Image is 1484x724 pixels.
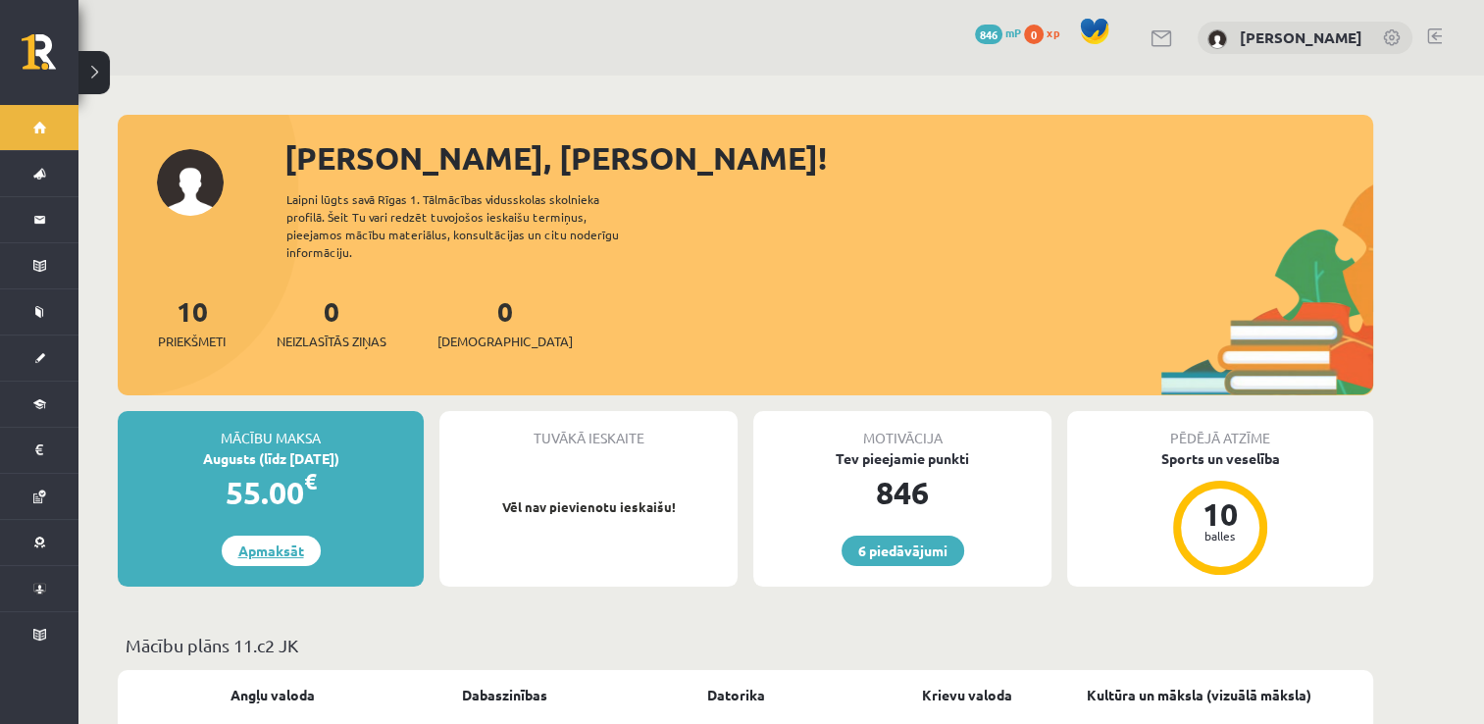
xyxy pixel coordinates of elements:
[1005,25,1021,40] span: mP
[1191,498,1250,530] div: 10
[277,332,386,351] span: Neizlasītās ziņas
[230,685,315,705] a: Angļu valoda
[22,34,78,83] a: Rīgas 1. Tālmācības vidusskola
[304,467,317,495] span: €
[437,293,573,351] a: 0[DEMOGRAPHIC_DATA]
[1047,25,1059,40] span: xp
[1207,29,1227,49] img: Rolands Rozītis
[1087,685,1311,705] a: Kultūra un māksla (vizuālā māksla)
[1024,25,1069,40] a: 0 xp
[707,685,765,705] a: Datorika
[1024,25,1044,44] span: 0
[286,190,653,261] div: Laipni lūgts savā Rīgas 1. Tālmācības vidusskolas skolnieka profilā. Šeit Tu vari redzēt tuvojošo...
[1067,448,1373,469] div: Sports un veselība
[753,469,1051,516] div: 846
[1067,411,1373,448] div: Pēdējā atzīme
[1067,448,1373,578] a: Sports un veselība 10 balles
[449,497,728,517] p: Vēl nav pievienotu ieskaišu!
[118,448,424,469] div: Augusts (līdz [DATE])
[126,632,1365,658] p: Mācību plāns 11.c2 JK
[1240,27,1362,47] a: [PERSON_NAME]
[118,469,424,516] div: 55.00
[437,332,573,351] span: [DEMOGRAPHIC_DATA]
[753,448,1051,469] div: Tev pieejamie punkti
[1191,530,1250,542] div: balles
[462,685,547,705] a: Dabaszinības
[284,134,1373,181] div: [PERSON_NAME], [PERSON_NAME]!
[753,411,1051,448] div: Motivācija
[439,411,738,448] div: Tuvākā ieskaite
[922,685,1012,705] a: Krievu valoda
[158,293,226,351] a: 10Priekšmeti
[158,332,226,351] span: Priekšmeti
[975,25,1002,44] span: 846
[842,536,964,566] a: 6 piedāvājumi
[975,25,1021,40] a: 846 mP
[222,536,321,566] a: Apmaksāt
[277,293,386,351] a: 0Neizlasītās ziņas
[118,411,424,448] div: Mācību maksa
